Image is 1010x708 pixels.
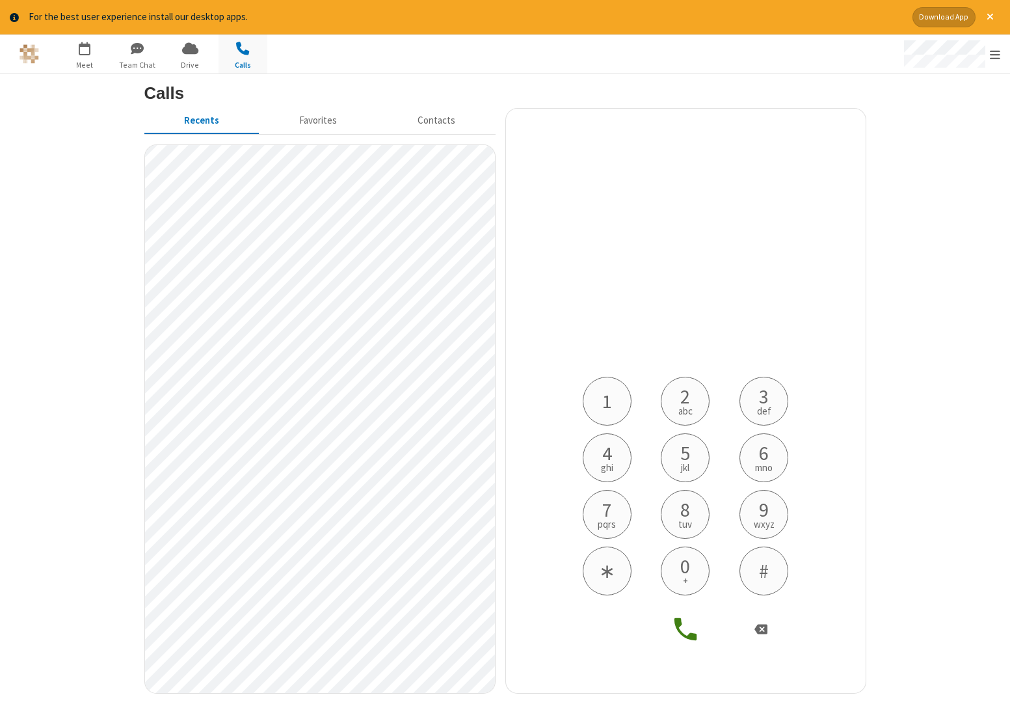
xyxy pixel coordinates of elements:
[20,44,39,64] img: iotum.​ucaas.​tech
[892,34,1010,74] div: Open menu
[912,7,976,27] button: Download App
[680,500,690,519] span: 8
[757,406,771,416] span: def
[759,443,769,463] span: 6
[599,561,615,580] span: ∗
[755,463,773,472] span: mno
[759,387,769,406] span: 3
[678,519,692,529] span: tuv
[583,490,631,539] button: 7pqrs
[602,500,612,519] span: 7
[680,556,690,576] span: 0
[678,406,693,416] span: abc
[739,433,788,482] button: 6mno
[144,108,259,133] button: Recents
[113,59,162,71] span: Team Chat
[739,547,788,595] button: #
[661,377,710,426] button: 2abc
[680,443,690,463] span: 5
[759,500,769,519] span: 9
[601,463,613,472] span: ghi
[5,34,53,74] button: Logo
[759,561,769,580] span: #
[583,547,631,595] button: ∗
[980,7,1000,27] button: Close alert
[602,391,612,411] span: 1
[977,674,1000,699] iframe: Chat
[739,377,788,426] button: 3def
[598,519,616,529] span: pqrs
[144,84,866,102] h3: Calls
[680,387,690,406] span: 2
[681,463,689,472] span: jkl
[683,576,688,586] span: +
[259,108,377,133] button: Favorites
[377,108,495,133] button: Contacts
[572,334,799,377] h4: Phone number
[583,433,631,482] button: 4ghi
[739,490,788,539] button: 9wxyz
[29,10,903,25] div: For the best user experience install our desktop apps.
[166,59,215,71] span: Drive
[60,59,109,71] span: Meet
[219,59,267,71] span: Calls
[661,433,710,482] button: 5jkl
[583,377,631,426] button: 1
[661,490,710,539] button: 8tuv
[661,547,710,595] button: 0+
[754,519,775,529] span: wxyz
[602,443,612,463] span: 4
